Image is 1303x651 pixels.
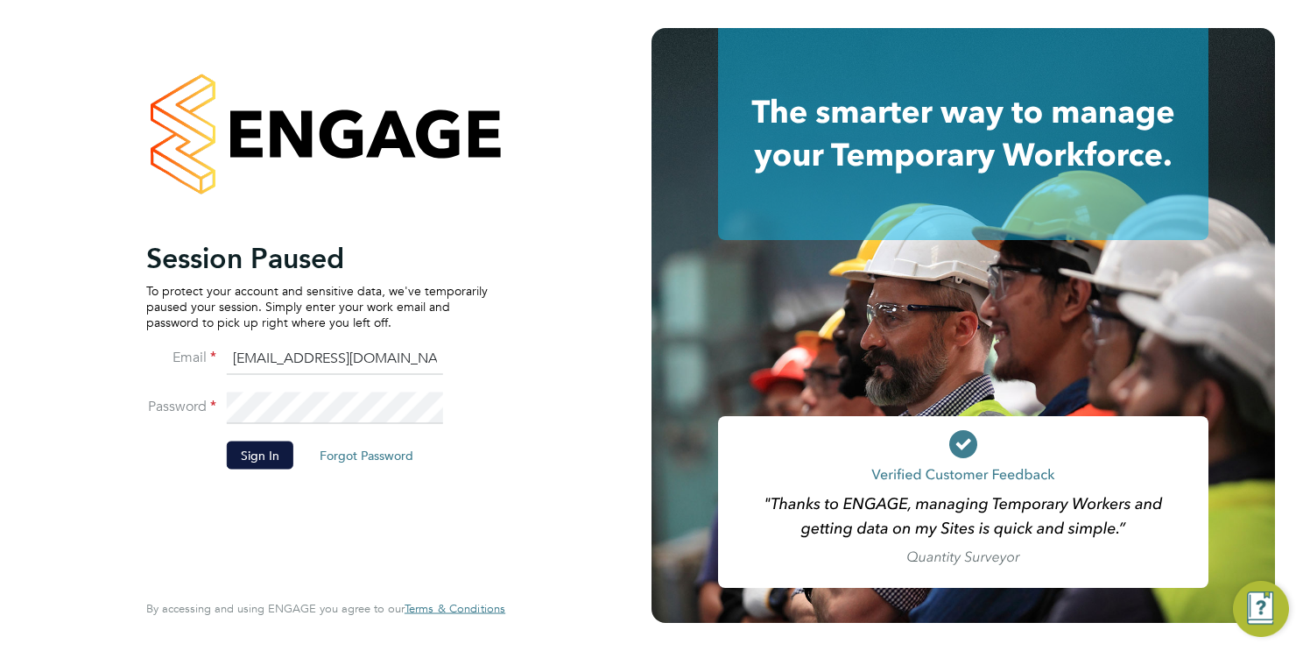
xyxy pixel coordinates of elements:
[146,601,505,616] span: By accessing and using ENGAGE you agree to our
[146,348,216,366] label: Email
[227,441,293,469] button: Sign In
[146,240,488,275] h2: Session Paused
[227,343,443,375] input: Enter your work email...
[405,602,505,616] a: Terms & Conditions
[405,601,505,616] span: Terms & Conditions
[146,282,488,330] p: To protect your account and sensitive data, we've temporarily paused your session. Simply enter y...
[306,441,427,469] button: Forgot Password
[1233,581,1289,637] button: Engage Resource Center
[146,397,216,415] label: Password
